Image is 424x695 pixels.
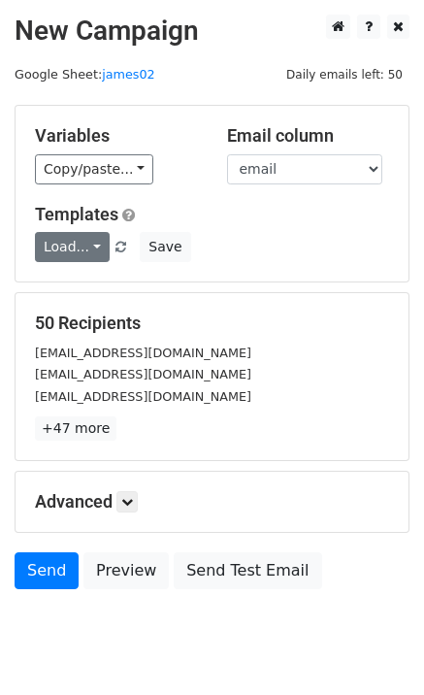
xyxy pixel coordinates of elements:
[174,552,321,589] a: Send Test Email
[35,232,110,262] a: Load...
[35,416,116,441] a: +47 more
[15,67,155,82] small: Google Sheet:
[35,154,153,184] a: Copy/paste...
[279,64,409,85] span: Daily emails left: 50
[35,367,251,381] small: [EMAIL_ADDRESS][DOMAIN_NAME]
[35,204,118,224] a: Templates
[15,15,409,48] h2: New Campaign
[102,67,155,82] a: james02
[35,313,389,334] h5: 50 Recipients
[15,552,79,589] a: Send
[35,491,389,513] h5: Advanced
[83,552,169,589] a: Preview
[140,232,190,262] button: Save
[35,346,251,360] small: [EMAIL_ADDRESS][DOMAIN_NAME]
[327,602,424,695] iframe: Chat Widget
[35,389,251,404] small: [EMAIL_ADDRESS][DOMAIN_NAME]
[279,67,409,82] a: Daily emails left: 50
[35,125,198,147] h5: Variables
[227,125,390,147] h5: Email column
